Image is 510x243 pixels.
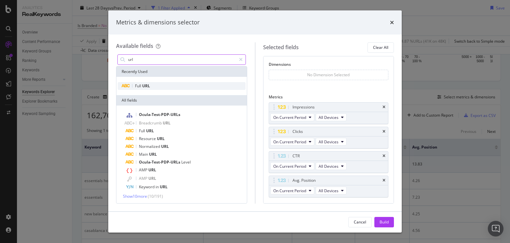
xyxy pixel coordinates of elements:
button: All Devices [316,162,347,170]
input: Search by field name [127,55,236,64]
span: Show 10 more [123,193,147,199]
span: On Current Period [273,188,306,193]
button: All Devices [316,138,347,146]
span: URL [148,176,156,181]
span: Main [139,151,149,157]
div: Impressions [292,104,315,110]
span: URL [160,184,168,190]
div: ImpressionstimesOn Current PeriodAll Devices [269,102,389,124]
div: Recently Used [116,66,247,77]
span: On Current Period [273,115,306,120]
span: AMP [139,167,148,173]
div: Avg. Position [292,177,316,184]
div: Metrics & dimensions selector [116,18,200,27]
button: All Devices [316,187,347,194]
span: URL [163,120,171,126]
div: times [390,18,394,27]
span: Full [139,128,146,134]
div: times [382,154,385,158]
span: All Devices [319,115,338,120]
div: times [382,179,385,182]
span: in [156,184,160,190]
span: On Current Period [273,139,306,145]
span: Normalized [139,144,161,149]
span: URL [146,128,154,134]
div: All fields [116,95,247,106]
span: All Devices [319,139,338,145]
span: URL [149,151,157,157]
button: Cancel [348,217,372,227]
div: times [382,105,385,109]
span: Breadcrumb [139,120,163,126]
div: Build [380,219,389,225]
span: Ocula-Test-PDP-URLs [139,112,180,117]
div: CTRtimesOn Current PeriodAll Devices [269,151,389,173]
button: On Current Period [270,138,314,146]
button: On Current Period [270,187,314,194]
div: times [382,130,385,134]
div: Open Intercom Messenger [488,221,503,236]
div: ClickstimesOn Current PeriodAll Devices [269,127,389,149]
button: Clear All [367,42,394,53]
div: Clear All [373,45,388,50]
span: All Devices [319,188,338,193]
span: URL [148,167,156,173]
div: No Dimension Selected [307,72,350,78]
span: URL [157,136,165,141]
span: Full [135,83,142,89]
button: Build [374,217,394,227]
div: Dimensions [269,62,389,70]
div: CTR [292,153,300,159]
div: Clicks [292,128,303,135]
button: On Current Period [270,162,314,170]
span: URL [161,144,169,149]
span: Resource [139,136,157,141]
span: On Current Period [273,164,306,169]
button: On Current Period [270,113,314,121]
div: Metrics [269,94,389,102]
span: Ocula-Test-PDP-URLs [139,159,181,165]
span: Level [181,159,191,165]
div: Available fields [116,42,153,50]
span: ( 10 / 191 ) [148,193,163,199]
span: AMP [139,176,148,181]
span: Keyword [139,184,156,190]
div: Avg. PositiontimesOn Current PeriodAll Devices [269,176,389,197]
span: All Devices [319,164,338,169]
button: All Devices [316,113,347,121]
div: Selected fields [263,44,299,51]
span: URL [142,83,150,89]
div: modal [108,10,402,233]
div: Cancel [354,219,366,225]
